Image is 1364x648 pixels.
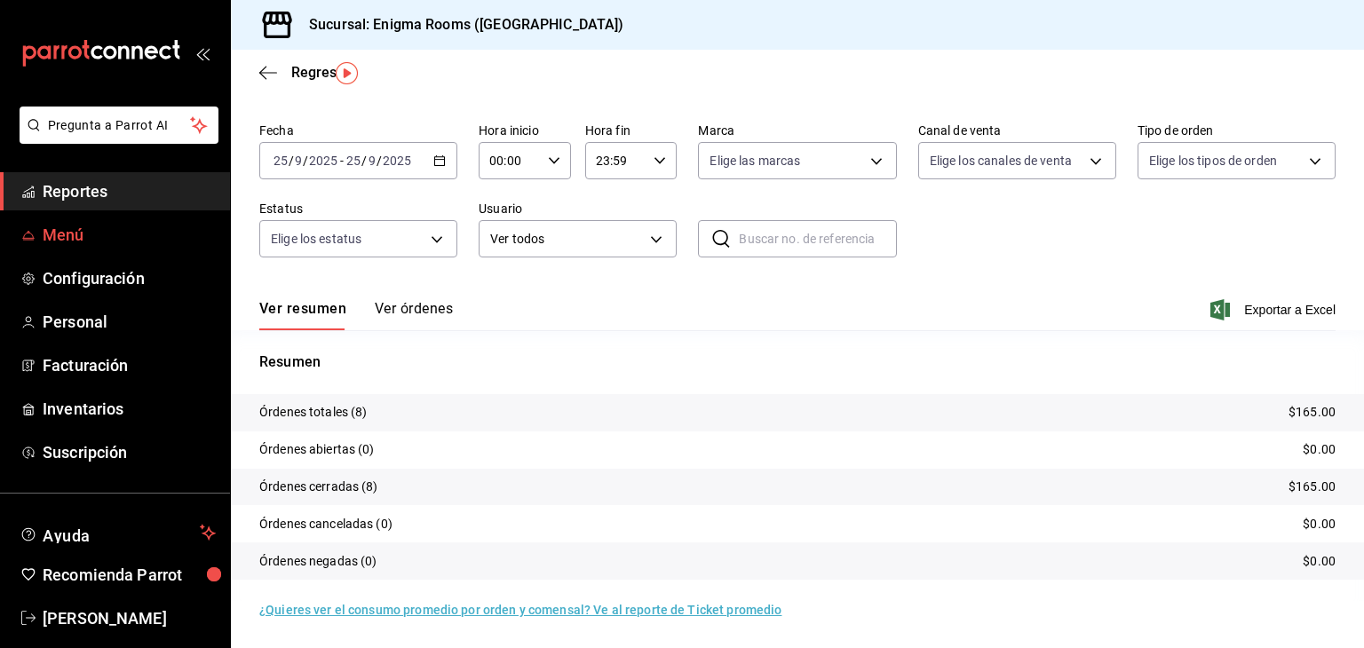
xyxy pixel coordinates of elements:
[1303,515,1336,533] p: $0.00
[289,154,294,168] span: /
[490,230,644,249] span: Ver todos
[1289,403,1336,422] p: $165.00
[340,154,344,168] span: -
[43,353,216,377] span: Facturación
[195,46,210,60] button: open_drawer_menu
[710,152,800,170] span: Elige las marcas
[48,116,191,135] span: Pregunta a Parrot AI
[271,230,361,248] span: Elige los estatus
[259,515,393,533] p: Órdenes canceladas (0)
[259,352,1336,373] p: Resumen
[43,440,216,464] span: Suscripción
[12,129,218,147] a: Pregunta a Parrot AI
[43,522,193,543] span: Ayuda
[291,64,350,81] span: Regresar
[259,202,457,215] label: Estatus
[295,14,624,36] h3: Sucursal: Enigma Rooms ([GEOGRAPHIC_DATA])
[303,154,308,168] span: /
[43,179,216,203] span: Reportes
[479,124,571,137] label: Hora inicio
[43,606,216,630] span: [PERSON_NAME]
[259,64,350,81] button: Regresar
[930,152,1072,170] span: Elige los canales de venta
[1289,478,1336,496] p: $165.00
[43,563,216,587] span: Recomienda Parrot
[259,300,346,330] button: Ver resumen
[273,154,289,168] input: --
[259,478,378,496] p: Órdenes cerradas (8)
[1138,124,1336,137] label: Tipo de orden
[43,310,216,334] span: Personal
[368,154,377,168] input: --
[739,221,896,257] input: Buscar no. de referencia
[336,62,358,84] img: Tooltip marker
[1149,152,1277,170] span: Elige los tipos de orden
[382,154,412,168] input: ----
[259,403,368,422] p: Órdenes totales (8)
[43,266,216,290] span: Configuración
[259,552,377,571] p: Órdenes negadas (0)
[698,124,896,137] label: Marca
[345,154,361,168] input: --
[43,397,216,421] span: Inventarios
[308,154,338,168] input: ----
[294,154,303,168] input: --
[585,124,678,137] label: Hora fin
[479,202,677,215] label: Usuario
[361,154,367,168] span: /
[259,124,457,137] label: Fecha
[259,300,453,330] div: navigation tabs
[20,107,218,144] button: Pregunta a Parrot AI
[1303,552,1336,571] p: $0.00
[1303,440,1336,459] p: $0.00
[259,440,375,459] p: Órdenes abiertas (0)
[43,223,216,247] span: Menú
[377,154,382,168] span: /
[918,124,1116,137] label: Canal de venta
[1214,299,1336,320] button: Exportar a Excel
[259,603,781,617] a: ¿Quieres ver el consumo promedio por orden y comensal? Ve al reporte de Ticket promedio
[375,300,453,330] button: Ver órdenes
